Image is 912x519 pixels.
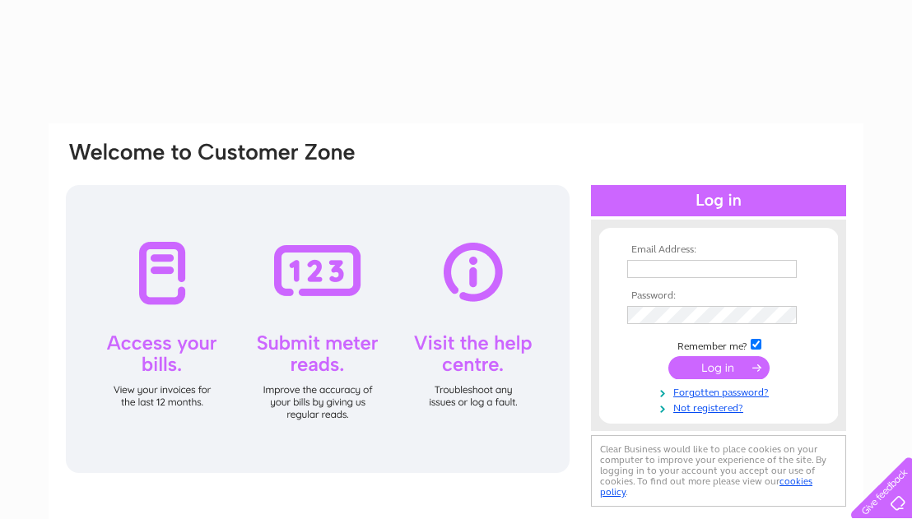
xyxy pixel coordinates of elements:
[600,475,812,498] a: cookies policy
[627,399,814,415] a: Not registered?
[623,336,814,353] td: Remember me?
[627,383,814,399] a: Forgotten password?
[623,290,814,302] th: Password:
[591,435,846,507] div: Clear Business would like to place cookies on your computer to improve your experience of the sit...
[668,356,770,379] input: Submit
[623,244,814,256] th: Email Address:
